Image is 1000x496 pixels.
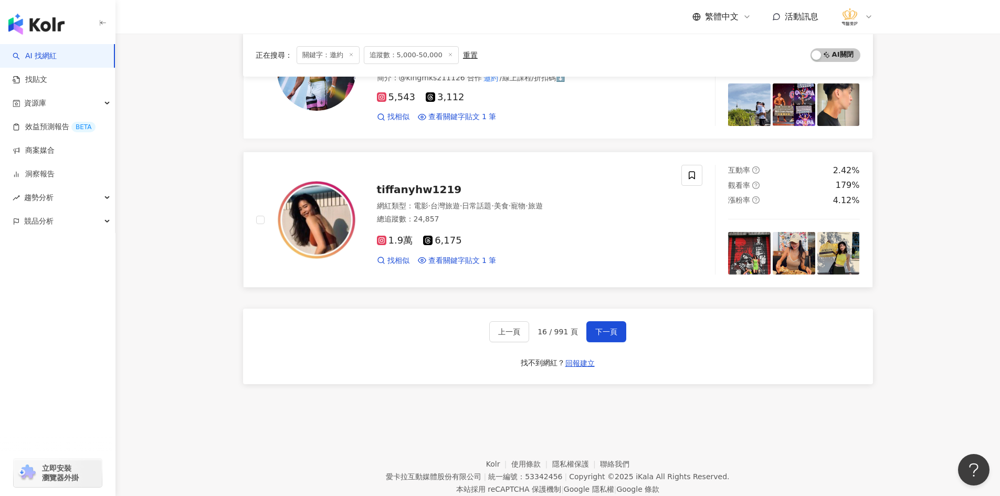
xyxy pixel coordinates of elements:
[511,460,552,468] a: 使用條款
[386,472,481,481] div: 愛卡拉互動媒體股份有限公司
[377,92,416,103] span: 5,543
[785,12,818,22] span: 活動訊息
[13,122,96,132] a: 效益預測報告BETA
[482,72,500,84] mark: 邀約
[463,51,478,59] div: 重置
[494,202,509,210] span: 美食
[498,328,520,336] span: 上一頁
[521,358,565,368] div: 找不到網紅？
[525,202,528,210] span: ·
[377,112,409,122] a: 找相似
[565,359,595,367] span: 回報建立
[377,214,669,225] div: 總追蹤數 ： 24,857
[377,72,565,84] span: 簡介 ：
[42,463,79,482] span: 立即安裝 瀏覽器外掛
[377,235,413,246] span: 1.9萬
[13,145,55,156] a: 商案媒合
[488,472,562,481] div: 統一編號：53342456
[773,232,815,275] img: post-image
[569,472,729,481] div: Copyright © 2025 All Rights Reserved.
[840,7,860,27] img: %E6%B3%95%E5%96%AC%E9%86%AB%E7%BE%8E%E8%A8%BA%E6%89%80_LOGO%20.png
[616,485,659,493] a: Google 條款
[586,321,626,342] button: 下一頁
[377,201,669,212] div: 網紅類型 ：
[243,152,873,288] a: KOL Avatartiffanyhw1219網紅類型：電影·台灣旅遊·日常話題·美食·寵物·旅遊總追蹤數：24,8571.9萬6,175找相似查看關鍵字貼文 1 筆互動率question-ci...
[24,209,54,233] span: 競品分析
[489,321,529,342] button: 上一頁
[614,485,617,493] span: |
[428,112,497,122] span: 查看關鍵字貼文 1 筆
[13,51,57,61] a: searchAI 找網紅
[705,11,739,23] span: 繁體中文
[491,202,493,210] span: ·
[564,472,567,481] span: |
[565,355,595,372] button: 回報建立
[728,181,750,189] span: 觀看率
[595,328,617,336] span: 下一頁
[399,73,482,82] span: @kingmks211126 合作
[728,232,771,275] img: post-image
[460,202,462,210] span: ·
[418,112,497,122] a: 查看關鍵字貼文 1 筆
[773,83,815,126] img: post-image
[13,194,20,202] span: rise
[364,46,459,64] span: 追蹤數：5,000-50,000
[728,196,750,204] span: 漲粉率
[387,256,409,266] span: 找相似
[426,92,465,103] span: 3,112
[552,460,601,468] a: 隱私權保護
[17,465,37,481] img: chrome extension
[833,195,860,206] div: 4.12%
[500,73,565,82] span: /線上課程/折扣碼⬇️
[483,472,486,481] span: |
[636,472,654,481] a: iKala
[836,180,860,191] div: 179%
[728,83,771,126] img: post-image
[752,196,760,204] span: question-circle
[817,232,860,275] img: post-image
[728,166,750,174] span: 互動率
[277,181,356,259] img: KOL Avatar
[24,186,54,209] span: 趨勢分析
[833,165,860,176] div: 2.42%
[600,460,629,468] a: 聯絡我們
[13,169,55,180] a: 洞察報告
[8,14,65,35] img: logo
[462,202,491,210] span: 日常話題
[377,183,462,196] span: tiffanyhw1219
[456,483,659,495] span: 本站採用 reCAPTCHA 保護機制
[958,454,990,486] iframe: Help Scout Beacon - Open
[428,256,497,266] span: 查看關鍵字貼文 1 筆
[752,166,760,174] span: question-circle
[387,112,409,122] span: 找相似
[486,460,511,468] a: Kolr
[430,202,460,210] span: 台灣旅遊
[14,459,102,487] a: chrome extension立即安裝 瀏覽器外掛
[509,202,511,210] span: ·
[256,51,292,59] span: 正在搜尋 ：
[24,91,46,115] span: 資源庫
[511,202,525,210] span: 寵物
[414,202,428,210] span: 電影
[418,256,497,266] a: 查看關鍵字貼文 1 筆
[752,182,760,189] span: question-circle
[297,46,360,64] span: 關鍵字：邀約
[423,235,462,246] span: 6,175
[528,202,543,210] span: 旅遊
[561,485,564,493] span: |
[817,83,860,126] img: post-image
[564,485,614,493] a: Google 隱私權
[13,75,47,85] a: 找貼文
[428,202,430,210] span: ·
[377,256,409,266] a: 找相似
[538,328,578,336] span: 16 / 991 頁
